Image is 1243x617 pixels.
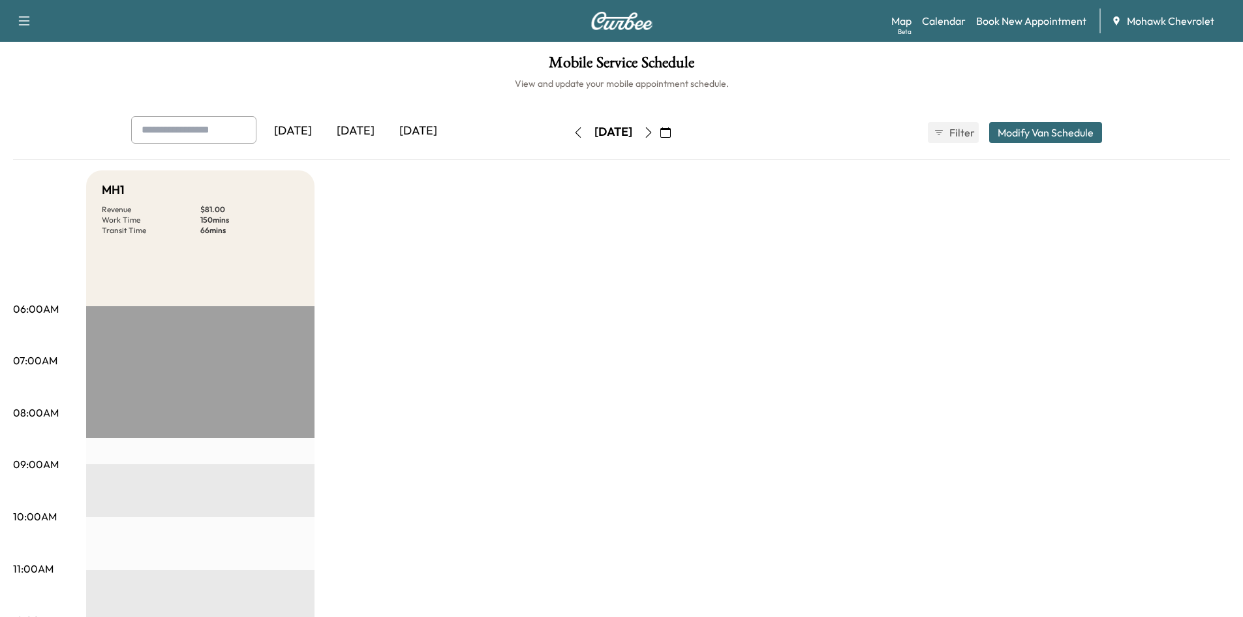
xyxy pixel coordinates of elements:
[13,456,59,472] p: 09:00AM
[262,116,324,146] div: [DATE]
[102,181,125,199] h5: MH1
[922,13,966,29] a: Calendar
[13,561,54,577] p: 11:00AM
[13,301,59,317] p: 06:00AM
[949,125,973,140] span: Filter
[989,122,1102,143] button: Modify Van Schedule
[591,12,653,30] img: Curbee Logo
[200,225,299,236] p: 66 mins
[891,13,912,29] a: MapBeta
[387,116,450,146] div: [DATE]
[898,27,912,37] div: Beta
[13,405,59,420] p: 08:00AM
[13,353,57,368] p: 07:00AM
[976,13,1086,29] a: Book New Appointment
[324,116,387,146] div: [DATE]
[928,122,979,143] button: Filter
[1127,13,1214,29] span: Mohawk Chevrolet
[13,55,1230,77] h1: Mobile Service Schedule
[200,204,299,215] p: $ 81.00
[200,215,299,225] p: 150 mins
[102,215,200,225] p: Work Time
[594,124,632,140] div: [DATE]
[13,509,57,524] p: 10:00AM
[102,204,200,215] p: Revenue
[102,225,200,236] p: Transit Time
[13,77,1230,90] h6: View and update your mobile appointment schedule.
